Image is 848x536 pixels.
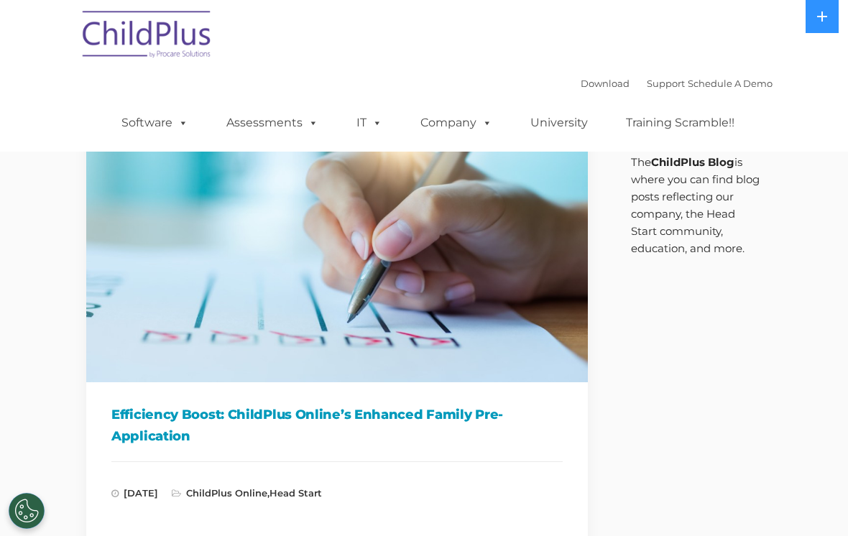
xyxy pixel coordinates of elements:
[688,78,773,89] a: Schedule A Demo
[581,78,630,89] a: Download
[612,108,749,137] a: Training Scramble!!
[342,108,397,137] a: IT
[581,78,773,89] font: |
[111,404,563,447] h1: Efficiency Boost: ChildPlus Online’s Enhanced Family Pre-Application
[269,487,322,499] a: Head Start
[107,108,203,137] a: Software
[75,1,219,73] img: ChildPlus by Procare Solutions
[212,108,333,137] a: Assessments
[9,493,45,529] button: Cookies Settings
[172,487,322,499] span: ,
[647,78,685,89] a: Support
[406,108,507,137] a: Company
[651,155,734,169] strong: ChildPlus Blog
[516,108,602,137] a: University
[631,154,762,257] p: The is where you can find blog posts reflecting our company, the Head Start community, education,...
[86,101,588,382] img: Efficiency Boost: ChildPlus Online's Enhanced Family Pre-Application Process - Streamlining Appli...
[111,487,158,499] span: [DATE]
[186,487,267,499] a: ChildPlus Online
